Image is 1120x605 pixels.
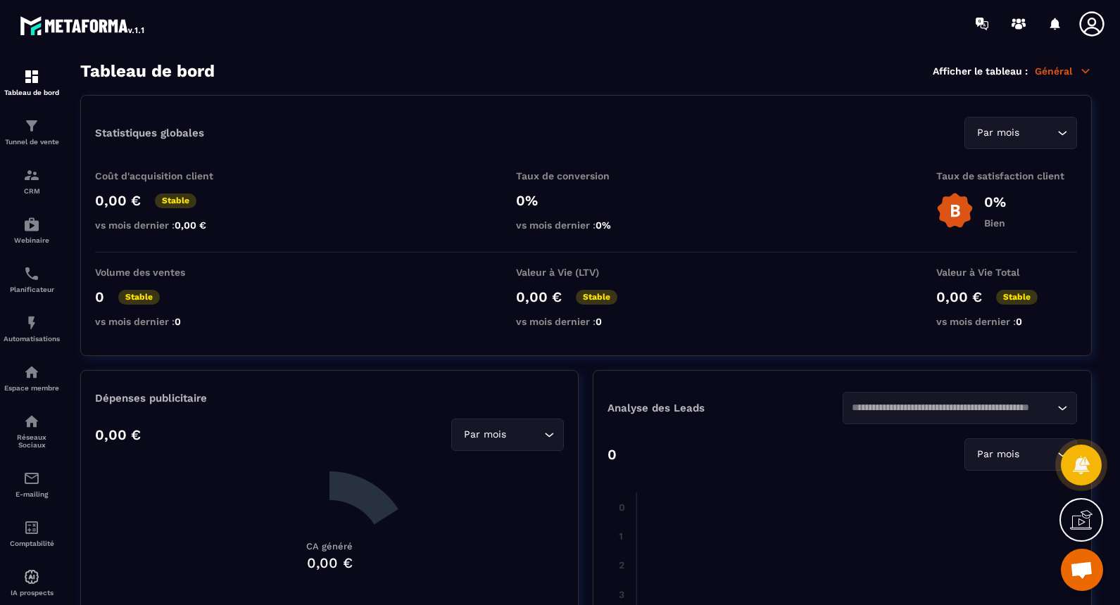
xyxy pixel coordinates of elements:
span: 0% [596,219,611,231]
input: Search for option [1022,125,1054,141]
p: 0,00 € [936,288,982,305]
p: CRM [4,187,60,195]
p: Coût d'acquisition client [95,170,236,181]
p: Taux de conversion [516,170,657,181]
p: Stable [996,290,1038,305]
p: 0,00 € [516,288,562,305]
p: Planificateur [4,286,60,293]
span: 0 [596,316,602,327]
p: Tunnel de vente [4,138,60,146]
span: Par mois [460,427,509,442]
p: Dépenses publicitaire [95,392,564,405]
span: 0 [175,316,181,327]
h3: Tableau de bord [80,61,215,81]
p: Comptabilité [4,540,60,547]
p: Afficher le tableau : [933,65,1028,77]
img: logo [20,13,146,38]
p: E-mailing [4,490,60,498]
a: Ouvrir le chat [1061,549,1103,591]
p: 0 [95,288,104,305]
p: Stable [118,290,160,305]
a: automationsautomationsWebinaire [4,205,60,255]
p: Volume des ventes [95,267,236,278]
img: automations [23,364,40,381]
p: Réseaux Sociaux [4,433,60,449]
p: 0,00 € [95,192,141,209]
p: Automatisations [4,335,60,343]
p: vs mois dernier : [516,316,657,327]
p: 0 [608,446,617,463]
tspan: 0 [619,502,625,513]
a: schedulerschedulerPlanificateur [4,255,60,304]
span: Par mois [974,125,1022,141]
input: Search for option [509,427,541,442]
img: automations [23,314,40,331]
p: Analyse des Leads [608,402,843,414]
span: 0 [1016,316,1022,327]
img: formation [23,117,40,134]
a: emailemailE-mailing [4,459,60,509]
p: Tableau de bord [4,89,60,96]
input: Search for option [1022,447,1054,462]
p: Valeur à Vie (LTV) [516,267,657,278]
tspan: 3 [619,589,624,600]
a: automationsautomationsEspace membre [4,353,60,402]
a: formationformationCRM [4,156,60,205]
span: 0,00 € [175,219,206,231]
p: Taux de satisfaction client [936,170,1077,181]
span: Par mois [974,447,1022,462]
p: 0,00 € [95,426,141,443]
p: Statistiques globales [95,127,204,139]
div: Search for option [451,419,564,451]
p: Stable [155,193,196,208]
tspan: 1 [619,530,623,542]
tspan: 2 [619,559,624,571]
p: 0% [984,193,1006,210]
div: Search for option [843,392,1078,424]
img: formation [23,68,40,85]
p: Espace membre [4,384,60,392]
a: formationformationTunnel de vente [4,107,60,156]
p: Valeur à Vie Total [936,267,1077,278]
img: scheduler [23,265,40,282]
p: Général [1035,65,1092,77]
p: IA prospects [4,589,60,597]
a: social-networksocial-networkRéseaux Sociaux [4,402,60,459]
p: Stable [576,290,617,305]
p: vs mois dernier : [95,316,236,327]
img: email [23,470,40,487]
div: Search for option [964,117,1077,149]
p: Webinaire [4,236,60,244]
img: automations [23,216,40,233]
img: social-network [23,413,40,430]
img: b-badge-o.b3b20ee6.svg [936,192,974,229]
p: Bien [984,217,1006,229]
p: vs mois dernier : [95,219,236,231]
p: vs mois dernier : [936,316,1077,327]
input: Search for option [852,400,1055,416]
img: formation [23,167,40,184]
div: Search for option [964,438,1077,471]
p: vs mois dernier : [516,219,657,231]
p: 0% [516,192,657,209]
a: automationsautomationsAutomatisations [4,304,60,353]
img: accountant [23,519,40,536]
img: automations [23,568,40,585]
a: formationformationTableau de bord [4,58,60,107]
a: accountantaccountantComptabilité [4,509,60,558]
